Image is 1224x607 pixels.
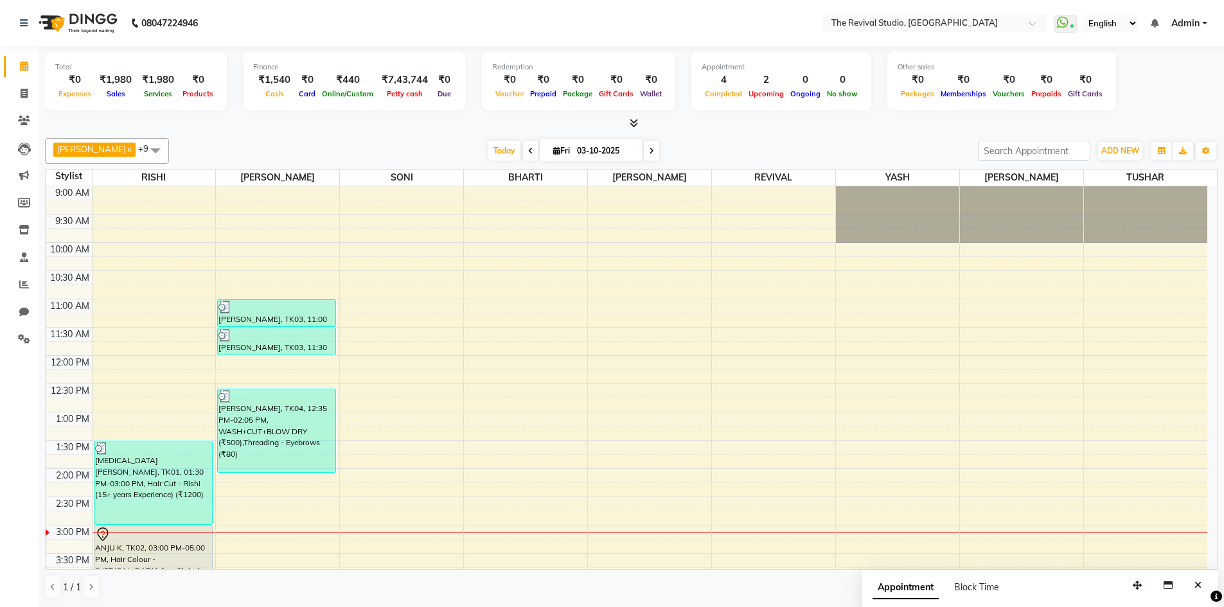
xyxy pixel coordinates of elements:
div: ₹0 [527,73,560,87]
span: Sales [103,89,129,98]
div: [PERSON_NAME], TK03, 11:30 AM-12:00 PM, Basics [DEMOGRAPHIC_DATA] - [PERSON_NAME] Trim [218,328,335,355]
div: 9:30 AM [53,215,92,228]
span: Expenses [55,89,94,98]
span: Ongoing [787,89,824,98]
div: ₹0 [560,73,596,87]
div: ₹0 [55,73,94,87]
span: Appointment [873,576,939,599]
div: ₹0 [179,73,217,87]
div: ₹0 [989,73,1028,87]
span: Gift Cards [1065,89,1106,98]
div: Stylist [46,170,92,183]
div: ₹0 [637,73,665,87]
span: YASH [836,170,959,186]
span: Prepaids [1028,89,1065,98]
div: ₹0 [1065,73,1106,87]
span: Cash [262,89,287,98]
div: ₹0 [433,73,456,87]
span: Upcoming [745,89,787,98]
div: ₹1,980 [94,73,137,87]
input: 2025-10-03 [573,141,637,161]
div: Redemption [492,62,665,73]
div: [PERSON_NAME], TK03, 11:00 AM-11:30 AM, Basics [DEMOGRAPHIC_DATA] - Master Stylist [218,300,335,326]
div: Appointment [702,62,861,73]
b: 08047224946 [141,5,198,41]
span: Admin [1171,17,1200,30]
span: RISHI [93,170,216,186]
span: [PERSON_NAME] [216,170,339,186]
span: ADD NEW [1101,146,1139,155]
div: ₹0 [898,73,937,87]
div: [MEDICAL_DATA][PERSON_NAME], TK01, 01:30 PM-03:00 PM, Hair Cut - Rishi (15+ years Experience) (₹1... [94,441,212,524]
span: Gift Cards [596,89,637,98]
div: [PERSON_NAME], TK04, 12:35 PM-02:05 PM, WASH+CUT+BLOW DRY (₹500),Threading - Eyebrows (₹80) [218,389,335,472]
span: Block Time [954,581,999,593]
span: Completed [702,89,745,98]
div: ₹1,540 [253,73,296,87]
div: 11:00 AM [48,299,92,313]
div: 9:00 AM [53,186,92,200]
span: +9 [138,143,158,154]
a: x [126,144,132,154]
div: 4 [702,73,745,87]
div: Total [55,62,217,73]
span: TUSHAR [1084,170,1208,186]
div: ₹0 [937,73,989,87]
span: Fri [550,146,573,155]
div: 2 [745,73,787,87]
div: ₹0 [596,73,637,87]
button: Close [1189,576,1207,595]
div: ₹440 [319,73,377,87]
span: Memberships [937,89,989,98]
div: ₹0 [492,73,527,87]
div: 0 [787,73,824,87]
div: 10:00 AM [48,243,92,256]
div: ₹1,980 [137,73,179,87]
div: 1:00 PM [53,412,92,426]
button: ADD NEW [1098,142,1142,160]
div: 3:00 PM [53,525,92,539]
div: 11:30 AM [48,328,92,341]
span: Package [560,89,596,98]
div: 10:30 AM [48,271,92,285]
span: SONI [340,170,463,186]
div: ₹0 [1028,73,1065,87]
div: Finance [253,62,456,73]
div: 2:00 PM [53,469,92,482]
span: Products [179,89,217,98]
div: 0 [824,73,861,87]
span: Petty cash [384,89,426,98]
span: Due [434,89,454,98]
div: ₹0 [296,73,319,87]
span: Voucher [492,89,527,98]
span: [PERSON_NAME] [588,170,711,186]
span: Prepaid [527,89,560,98]
span: Services [141,89,175,98]
span: Online/Custom [319,89,377,98]
div: ₹7,43,744 [377,73,433,87]
div: 2:30 PM [53,497,92,511]
span: Vouchers [989,89,1028,98]
span: [PERSON_NAME] [57,144,126,154]
div: 12:30 PM [48,384,92,398]
span: Packages [898,89,937,98]
span: BHARTI [464,170,587,186]
div: Other sales [898,62,1106,73]
span: No show [824,89,861,98]
input: Search Appointment [978,141,1090,161]
div: 12:00 PM [48,356,92,369]
span: 1 / 1 [63,581,81,594]
span: [PERSON_NAME] [960,170,1083,186]
span: Today [488,141,520,161]
div: 3:30 PM [53,554,92,567]
span: Wallet [637,89,665,98]
span: REVIVAL [712,170,835,186]
img: logo [33,5,121,41]
div: 1:30 PM [53,441,92,454]
span: Card [296,89,319,98]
